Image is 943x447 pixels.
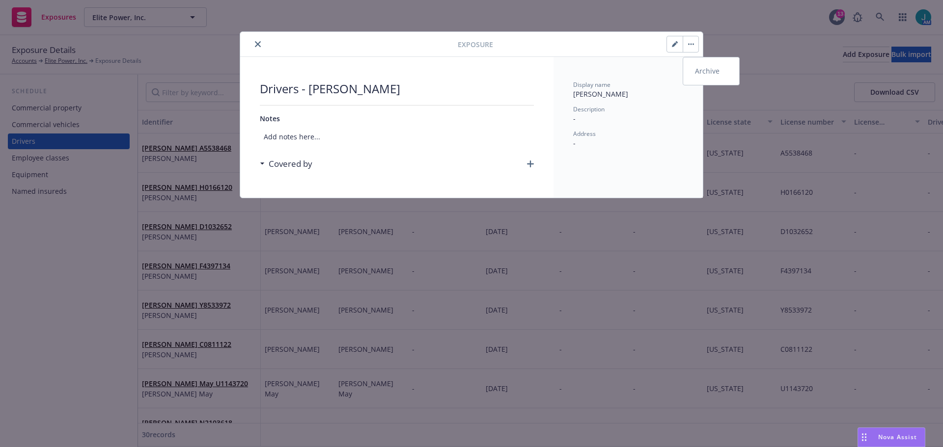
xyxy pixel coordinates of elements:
span: Description [573,105,605,113]
span: [PERSON_NAME] [573,89,628,99]
span: Drivers - [PERSON_NAME] [260,80,534,97]
span: - [573,138,576,148]
div: Covered by [260,158,312,170]
h3: Covered by [269,158,312,170]
span: - [573,114,576,123]
span: Notes [260,114,280,123]
button: close [252,38,264,50]
span: Address [573,130,596,138]
span: Add notes here... [260,128,534,146]
button: Nova Assist [858,427,925,447]
div: Drag to move [858,428,870,447]
span: Display name [573,80,610,89]
span: Exposure [458,39,493,50]
span: Nova Assist [878,433,917,441]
